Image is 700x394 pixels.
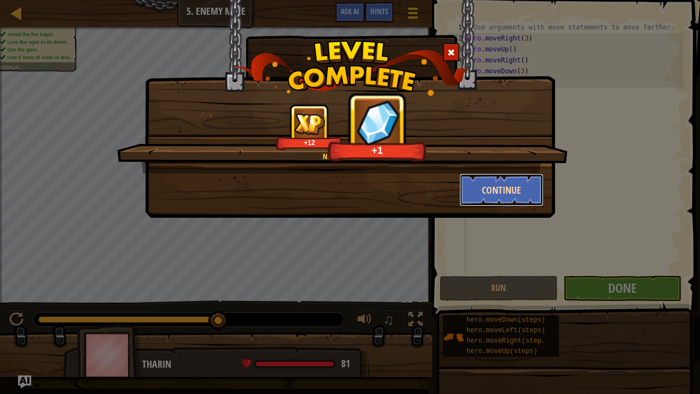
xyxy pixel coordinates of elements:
div: +1 [331,144,424,157]
img: level_complete.png [233,40,468,96]
div: Nice moves! [169,151,514,162]
img: reward_icon_xp.png [294,113,325,135]
button: Continue [459,173,544,206]
div: +12 [278,138,340,147]
img: reward_icon_gems.png [351,96,404,149]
